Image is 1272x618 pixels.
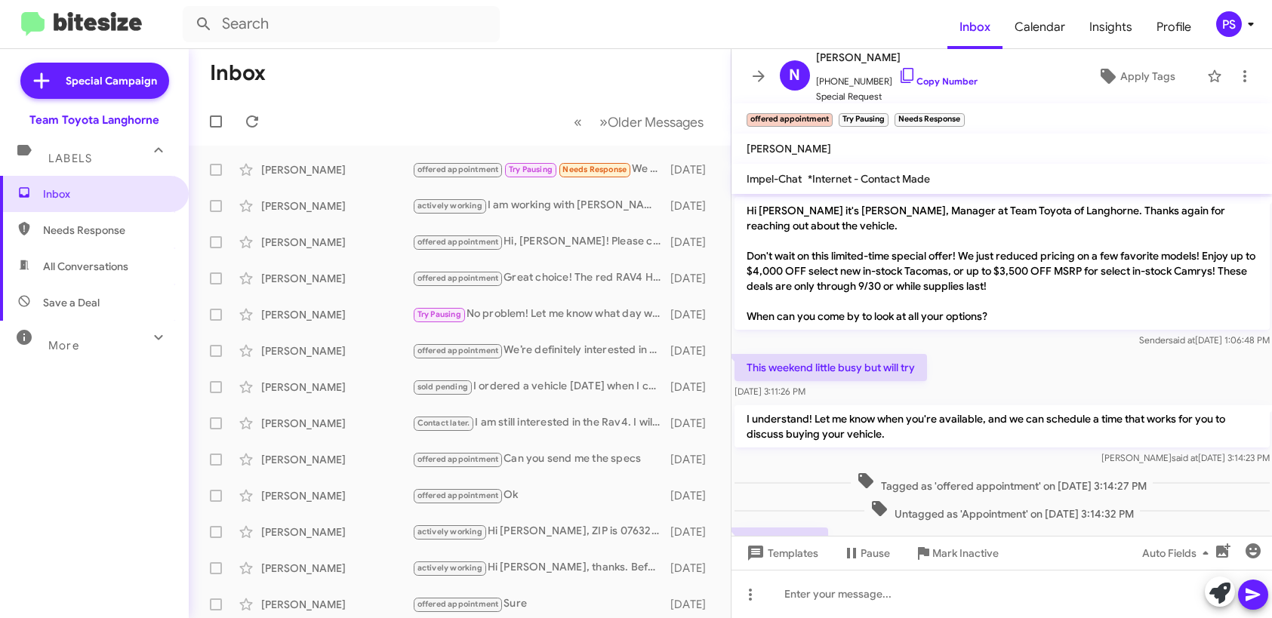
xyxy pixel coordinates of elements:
div: [DATE] [668,380,719,395]
button: PS [1203,11,1255,37]
div: [PERSON_NAME] [261,380,412,395]
span: Tagged as 'offered appointment' on [DATE] 3:14:27 PM [851,472,1153,493]
input: Search [183,6,500,42]
div: No problem! Let me know what day works best for you! [412,306,668,323]
span: [PERSON_NAME] [DATE] 3:14:23 PM [1101,452,1269,463]
div: [DATE] [668,271,719,286]
p: Hopefully I will [735,527,828,555]
div: We’re definitely interested in buying your 2018 Toyota Camry LE or helping you trade it in. When ... [412,342,668,359]
div: [PERSON_NAME] [261,307,412,322]
span: offered appointment [417,273,499,283]
p: This weekend little busy but will try [735,354,927,381]
span: Templates [744,540,818,567]
div: Ok [412,487,668,504]
div: Sure [412,595,668,613]
span: Inbox [43,186,171,201]
span: actively working [417,563,482,573]
span: Try Pausing [417,309,461,319]
span: « [574,112,582,131]
span: Save a Deal [43,295,100,310]
span: [PHONE_NUMBER] [816,66,978,89]
span: More [48,339,79,352]
a: Inbox [947,5,1003,49]
span: Needs Response [43,223,171,238]
button: Next [590,106,713,137]
span: offered appointment [417,346,499,355]
span: offered appointment [417,237,499,247]
h1: Inbox [210,61,266,85]
div: Team Toyota Langhorne [29,112,159,128]
div: Hi, [PERSON_NAME]! Please check your email to see if that quote came through [412,233,668,251]
div: [PERSON_NAME] [261,235,412,250]
span: Sender [DATE] 1:06:48 PM [1138,334,1269,346]
span: Contact later. [417,418,470,428]
small: offered appointment [747,113,833,127]
div: [PERSON_NAME] [261,561,412,576]
div: We r busy this weekend will definitely try next weekdays will let u know [412,161,668,178]
nav: Page navigation example [565,106,713,137]
span: [DATE] 3:11:26 PM [735,386,805,397]
span: Profile [1144,5,1203,49]
span: Apply Tags [1120,63,1175,90]
div: [DATE] [668,235,719,250]
span: said at [1171,452,1197,463]
div: [DATE] [668,198,719,214]
div: [DATE] [668,307,719,322]
div: Can you send me the specs [412,450,668,468]
button: Auto Fields [1130,540,1227,567]
div: [PERSON_NAME] [261,524,412,540]
div: I am still interested in the Rav4. I will be in touch with you soon. [412,414,668,432]
div: [PERSON_NAME] [261,452,412,467]
button: Apply Tags [1072,63,1200,90]
div: [DATE] [668,343,719,358]
a: Insights [1077,5,1144,49]
span: *Internet - Contact Made [808,172,930,186]
div: Hi [PERSON_NAME], ZIP is 07632. Please email a firm out-the-door manager's quote (all taxes and f... [412,523,668,540]
span: Needs Response [562,164,627,174]
div: I ordered a vehicle [DATE] when I came in [412,378,668,395]
span: Special Campaign [66,73,157,88]
span: actively working [417,201,482,211]
button: Previous [565,106,591,137]
span: Impel-Chat [747,172,802,186]
span: Older Messages [608,114,704,131]
span: said at [1168,334,1194,346]
div: I am working with [PERSON_NAME]. [412,197,668,214]
div: [PERSON_NAME] [261,488,412,503]
div: [DATE] [668,561,719,576]
a: Calendar [1003,5,1077,49]
span: offered appointment [417,164,499,174]
div: PS [1216,11,1242,37]
button: Pause [830,540,902,567]
div: [PERSON_NAME] [261,271,412,286]
span: offered appointment [417,599,499,609]
div: [DATE] [668,452,719,467]
div: Great choice! The red RAV4 Hybrid is a popular model. When would you like to come in and explore ... [412,269,668,287]
span: Mark Inactive [932,540,999,567]
span: [PERSON_NAME] [747,142,831,155]
div: [PERSON_NAME] [261,198,412,214]
span: N [789,63,800,88]
div: [DATE] [668,162,719,177]
small: Try Pausing [839,113,889,127]
button: Templates [731,540,830,567]
span: [PERSON_NAME] [816,48,978,66]
p: I understand! Let me know when you're available, and we can schedule a time that works for you to... [735,405,1270,447]
span: Labels [48,152,92,165]
div: Hi [PERSON_NAME], thanks. Before a call or scheduling a visit, please have your manager email a s... [412,559,668,576]
span: Special Request [816,89,978,104]
div: [PERSON_NAME] [261,162,412,177]
span: All Conversations [43,259,128,274]
div: [PERSON_NAME] [261,416,412,431]
span: offered appointment [417,490,499,500]
small: Needs Response [895,113,964,127]
div: [PERSON_NAME] [261,343,412,358]
div: [PERSON_NAME] [261,597,412,612]
span: » [599,112,608,131]
div: [DATE] [668,416,719,431]
a: Copy Number [898,75,978,87]
span: Auto Fields [1142,540,1215,567]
